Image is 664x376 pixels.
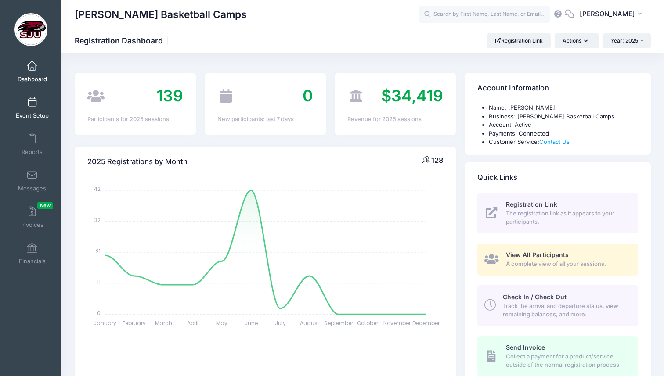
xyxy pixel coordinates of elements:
[489,112,638,121] li: Business: [PERSON_NAME] Basketball Camps
[539,138,570,145] a: Contact Us
[96,247,101,254] tspan: 21
[503,293,567,301] span: Check In / Check Out
[19,258,46,265] span: Financials
[381,86,443,105] span: $34,419
[477,76,549,101] h4: Account Information
[87,149,188,174] h4: 2025 Registrations by Month
[22,148,43,156] span: Reports
[357,319,379,327] tspan: October
[303,86,313,105] span: 0
[580,9,635,19] span: [PERSON_NAME]
[11,165,53,196] a: Messages
[95,216,101,224] tspan: 32
[506,251,569,258] span: View All Participants
[18,185,46,192] span: Messages
[324,319,354,327] tspan: September
[611,37,638,44] span: Year: 2025
[506,344,545,351] span: Send Invoice
[21,221,43,229] span: Invoices
[431,156,443,165] span: 128
[155,319,172,327] tspan: March
[506,201,557,208] span: Registration Link
[506,209,628,226] span: The registration link as it appears to your participants.
[87,115,183,124] div: Participants for 2025 sessions
[217,115,313,124] div: New participants: last 7 days
[489,104,638,112] li: Name: [PERSON_NAME]
[300,319,319,327] tspan: August
[503,302,628,319] span: Track the arrival and departure status, view remaining balances, and more.
[347,115,443,124] div: Revenue for 2025 sessions
[555,33,599,48] button: Actions
[574,4,651,25] button: [PERSON_NAME]
[487,33,551,48] a: Registration Link
[14,13,47,46] img: Cindy Griffin Basketball Camps
[477,165,517,190] h4: Quick Links
[18,75,47,83] span: Dashboard
[477,193,638,233] a: Registration Link The registration link as it appears to your participants.
[477,285,638,326] a: Check In / Check Out Track the arrival and departure status, view remaining balances, and more.
[187,319,198,327] tspan: April
[11,129,53,160] a: Reports
[216,319,227,327] tspan: May
[97,309,101,316] tspan: 0
[11,93,53,123] a: Event Setup
[156,86,183,105] span: 139
[94,319,117,327] tspan: January
[275,319,286,327] tspan: July
[245,319,258,327] tspan: June
[11,238,53,269] a: Financials
[75,4,247,25] h1: [PERSON_NAME] Basketball Camps
[11,56,53,87] a: Dashboard
[489,129,638,138] li: Payments: Connected
[489,138,638,147] li: Customer Service:
[11,202,53,233] a: InvoicesNew
[383,319,411,327] tspan: November
[506,260,628,269] span: A complete view of all your sessions.
[75,36,170,45] h1: Registration Dashboard
[413,319,440,327] tspan: December
[16,112,49,119] span: Event Setup
[123,319,146,327] tspan: February
[506,352,628,369] span: Collect a payment for a product/service outside of the normal registration process
[477,244,638,276] a: View All Participants A complete view of all your sessions.
[489,121,638,129] li: Account: Active
[603,33,651,48] button: Year: 2025
[94,185,101,193] tspan: 42
[97,278,101,286] tspan: 11
[37,202,53,209] span: New
[419,6,550,23] input: Search by First Name, Last Name, or Email...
